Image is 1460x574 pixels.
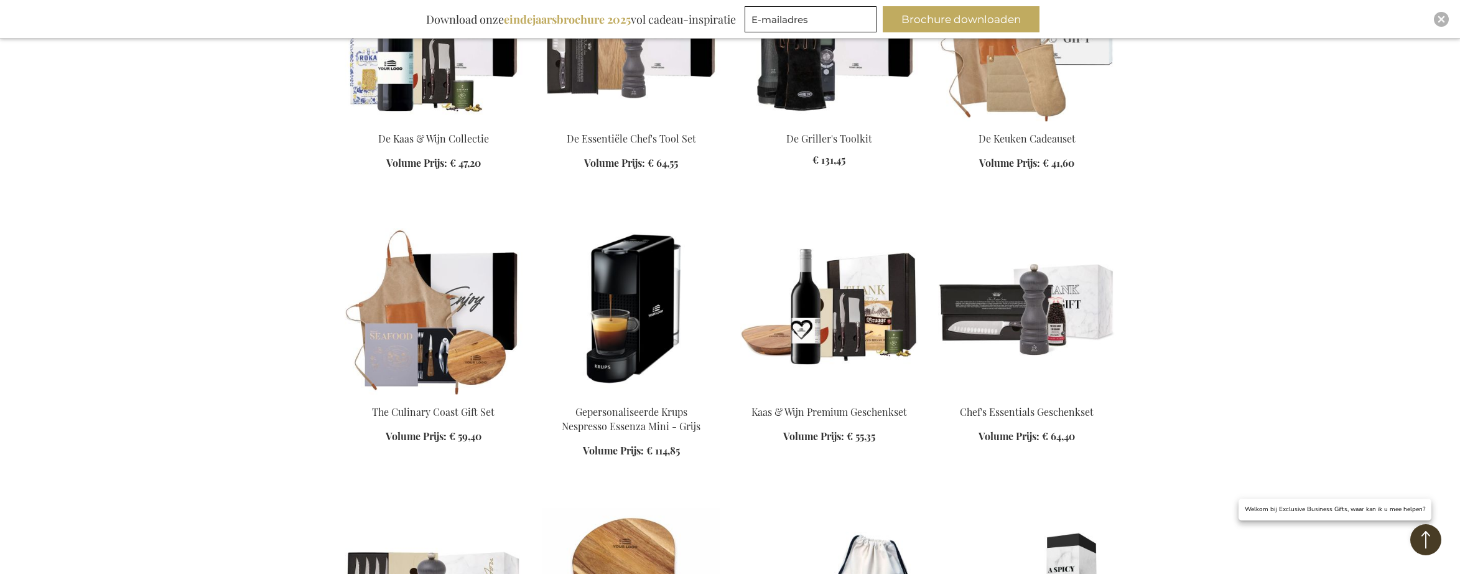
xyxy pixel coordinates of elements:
[504,12,631,27] b: eindejaarsbrochure 2025
[783,430,875,444] a: Volume Prijs: € 55,35
[421,6,742,32] div: Download onze vol cadeau-inspiratie
[372,405,495,418] a: The Culinary Coast Gift Set
[979,156,1074,171] a: Volume Prijs: € 41,60
[979,156,1040,169] span: Volume Prijs:
[979,132,1076,145] a: De Keuken Cadeauset
[542,116,720,128] a: De Essentiële Chef's Tool Set
[386,156,481,171] a: Volume Prijs: € 47,20
[386,430,481,444] a: Volume Prijs: € 59,40
[740,390,918,402] a: Kaas & Wijn Premium Geschenkset
[584,156,645,169] span: Volume Prijs:
[745,6,880,36] form: marketing offers and promotions
[812,153,845,166] span: € 131,45
[386,430,447,443] span: Volume Prijs:
[449,430,481,443] span: € 59,40
[1043,156,1074,169] span: € 41,60
[740,220,918,395] img: Kaas & Wijn Premium Geschenkset
[583,444,644,457] span: Volume Prijs:
[562,405,700,433] a: Gepersonaliseerde Krups Nespresso Essenza Mini - Grijs
[584,156,678,171] a: Volume Prijs: € 64,55
[345,220,523,395] img: The Culinary Coast Gift Set
[542,390,720,402] a: Gepersonaliseerde Krups Nespresso Essenza Mini - Grijs
[740,116,918,128] a: The Master Griller's Toolkit
[938,220,1116,395] img: Chef's Essentials Geschenkset
[450,156,481,169] span: € 47,20
[1434,12,1449,27] div: Close
[567,132,696,145] a: De Essentiële Chef's Tool Set
[938,116,1116,128] a: The Kitchen Gift Set
[542,220,720,395] img: Gepersonaliseerde Krups Nespresso Essenza Mini - Grijs
[786,132,872,145] a: De Griller's Toolkit
[751,405,907,418] a: Kaas & Wijn Premium Geschenkset
[345,116,523,128] a: De Kaas & Wijn Collectie
[745,6,876,32] input: E-mailadres
[648,156,678,169] span: € 64,55
[386,156,447,169] span: Volume Prijs:
[345,390,523,402] a: The Culinary Coast Gift Set
[783,430,844,443] span: Volume Prijs:
[583,444,680,458] a: Volume Prijs: € 114,85
[847,430,875,443] span: € 55,35
[378,132,489,145] a: De Kaas & Wijn Collectie
[883,6,1039,32] button: Brochure downloaden
[1438,16,1445,23] img: Close
[646,444,680,457] span: € 114,85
